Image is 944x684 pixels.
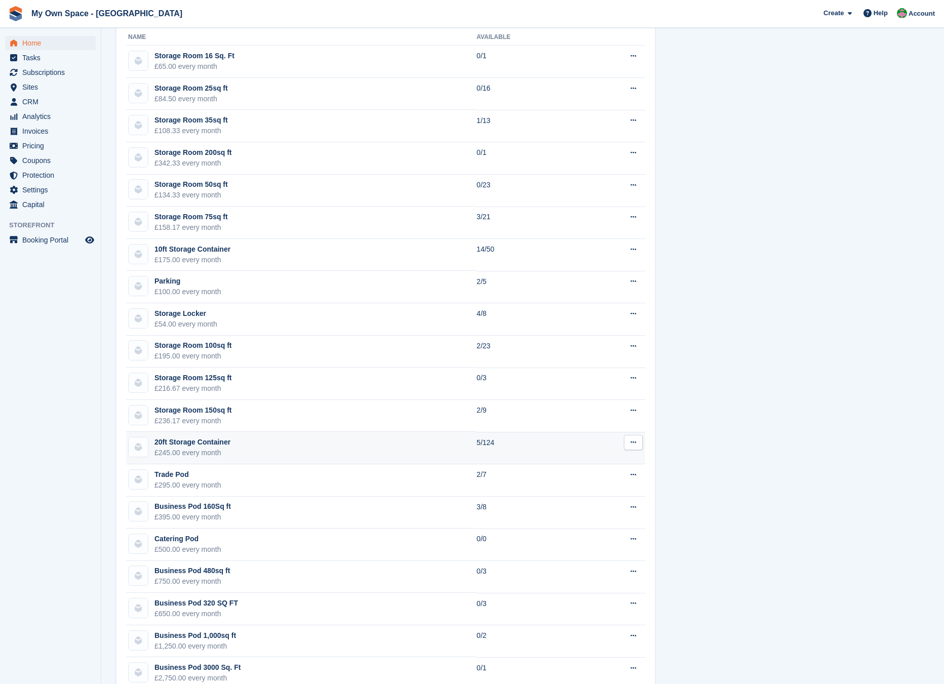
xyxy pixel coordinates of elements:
[154,662,241,673] div: Business Pod 3000 Sq. Ft
[129,212,148,231] img: blank-unit-type-icon-ffbac7b88ba66c5e286b0e438baccc4b9c83835d4c34f86887a83fc20ec27e7b.svg
[129,566,148,585] img: blank-unit-type-icon-ffbac7b88ba66c5e286b0e438baccc4b9c83835d4c34f86887a83fc20ec27e7b.svg
[5,197,96,212] a: menu
[477,368,580,400] td: 0/3
[154,576,230,587] div: £750.00 every month
[22,197,83,212] span: Capital
[5,233,96,247] a: menu
[897,8,907,18] img: Millie Webb
[154,351,231,361] div: £195.00 every month
[22,51,83,65] span: Tasks
[5,36,96,50] a: menu
[5,183,96,197] a: menu
[477,78,580,110] td: 0/16
[477,271,580,303] td: 2/5
[5,109,96,124] a: menu
[129,406,148,425] img: blank-unit-type-icon-ffbac7b88ba66c5e286b0e438baccc4b9c83835d4c34f86887a83fc20ec27e7b.svg
[154,179,228,190] div: Storage Room 50sq ft
[477,497,580,529] td: 3/8
[129,309,148,328] img: blank-unit-type-icon-ffbac7b88ba66c5e286b0e438baccc4b9c83835d4c34f86887a83fc20ec27e7b.svg
[823,8,844,18] span: Create
[477,239,580,271] td: 14/50
[5,65,96,79] a: menu
[154,469,221,480] div: Trade Pod
[22,36,83,50] span: Home
[129,148,148,167] img: blank-unit-type-icon-ffbac7b88ba66c5e286b0e438baccc4b9c83835d4c34f86887a83fc20ec27e7b.svg
[154,308,217,319] div: Storage Locker
[154,255,230,265] div: £175.00 every month
[5,95,96,109] a: menu
[154,405,231,416] div: Storage Room 150sq ft
[22,124,83,138] span: Invoices
[154,61,234,72] div: £65.00 every month
[154,598,238,609] div: Business Pod 320 SQ FT
[129,180,148,199] img: blank-unit-type-icon-ffbac7b88ba66c5e286b0e438baccc4b9c83835d4c34f86887a83fc20ec27e7b.svg
[154,94,228,104] div: £84.50 every month
[154,158,231,169] div: £342.33 every month
[129,276,148,296] img: blank-unit-type-icon-ffbac7b88ba66c5e286b0e438baccc4b9c83835d4c34f86887a83fc20ec27e7b.svg
[154,609,238,619] div: £650.00 every month
[477,400,580,432] td: 2/9
[129,502,148,521] img: blank-unit-type-icon-ffbac7b88ba66c5e286b0e438baccc4b9c83835d4c34f86887a83fc20ec27e7b.svg
[129,84,148,103] img: blank-unit-type-icon-ffbac7b88ba66c5e286b0e438baccc4b9c83835d4c34f86887a83fc20ec27e7b.svg
[154,126,228,136] div: £108.33 every month
[477,432,580,464] td: 5/124
[129,341,148,360] img: blank-unit-type-icon-ffbac7b88ba66c5e286b0e438baccc4b9c83835d4c34f86887a83fc20ec27e7b.svg
[154,319,217,330] div: £54.00 every month
[477,142,580,175] td: 0/1
[22,109,83,124] span: Analytics
[129,51,148,70] img: blank-unit-type-icon-ffbac7b88ba66c5e286b0e438baccc4b9c83835d4c34f86887a83fc20ec27e7b.svg
[126,29,477,46] th: Name
[22,233,83,247] span: Booking Portal
[5,80,96,94] a: menu
[27,5,186,22] a: My Own Space - [GEOGRAPHIC_DATA]
[154,501,231,512] div: Business Pod 160Sq ft
[154,416,231,426] div: £236.17 every month
[477,593,580,625] td: 0/3
[477,561,580,593] td: 0/3
[477,29,580,46] th: Available
[154,373,231,383] div: Storage Room 125sq ft
[477,175,580,207] td: 0/23
[5,139,96,153] a: menu
[154,222,228,233] div: £158.17 every month
[154,566,230,576] div: Business Pod 480sq ft
[129,115,148,135] img: blank-unit-type-icon-ffbac7b88ba66c5e286b0e438baccc4b9c83835d4c34f86887a83fc20ec27e7b.svg
[22,95,83,109] span: CRM
[154,641,236,652] div: £1,250.00 every month
[129,631,148,650] img: blank-unit-type-icon-ffbac7b88ba66c5e286b0e438baccc4b9c83835d4c34f86887a83fc20ec27e7b.svg
[5,51,96,65] a: menu
[22,80,83,94] span: Sites
[154,190,228,200] div: £134.33 every month
[477,303,580,336] td: 4/8
[154,276,221,287] div: Parking
[22,183,83,197] span: Settings
[9,220,101,230] span: Storefront
[909,9,935,19] span: Account
[22,65,83,79] span: Subscriptions
[477,529,580,561] td: 0/0
[5,168,96,182] a: menu
[5,153,96,168] a: menu
[129,534,148,553] img: blank-unit-type-icon-ffbac7b88ba66c5e286b0e438baccc4b9c83835d4c34f86887a83fc20ec27e7b.svg
[154,383,231,394] div: £216.67 every month
[154,212,228,222] div: Storage Room 75sq ft
[154,340,231,351] div: Storage Room 100sq ft
[22,139,83,153] span: Pricing
[129,598,148,618] img: blank-unit-type-icon-ffbac7b88ba66c5e286b0e438baccc4b9c83835d4c34f86887a83fc20ec27e7b.svg
[154,512,231,522] div: £395.00 every month
[154,534,221,544] div: Catering Pod
[154,544,221,555] div: £500.00 every month
[154,147,231,158] div: Storage Room 200sq ft
[154,244,230,255] div: 10ft Storage Container
[154,287,221,297] div: £100.00 every month
[477,336,580,368] td: 2/23
[154,51,234,61] div: Storage Room 16 Sq. Ft
[8,6,23,21] img: stora-icon-8386f47178a22dfd0bd8f6a31ec36ba5ce8667c1dd55bd0f319d3a0aa187defe.svg
[129,373,148,392] img: blank-unit-type-icon-ffbac7b88ba66c5e286b0e438baccc4b9c83835d4c34f86887a83fc20ec27e7b.svg
[84,234,96,246] a: Preview store
[154,437,230,448] div: 20ft Storage Container
[22,153,83,168] span: Coupons
[477,110,580,142] td: 1/13
[477,625,580,658] td: 0/2
[129,437,148,457] img: blank-unit-type-icon-ffbac7b88ba66c5e286b0e438baccc4b9c83835d4c34f86887a83fc20ec27e7b.svg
